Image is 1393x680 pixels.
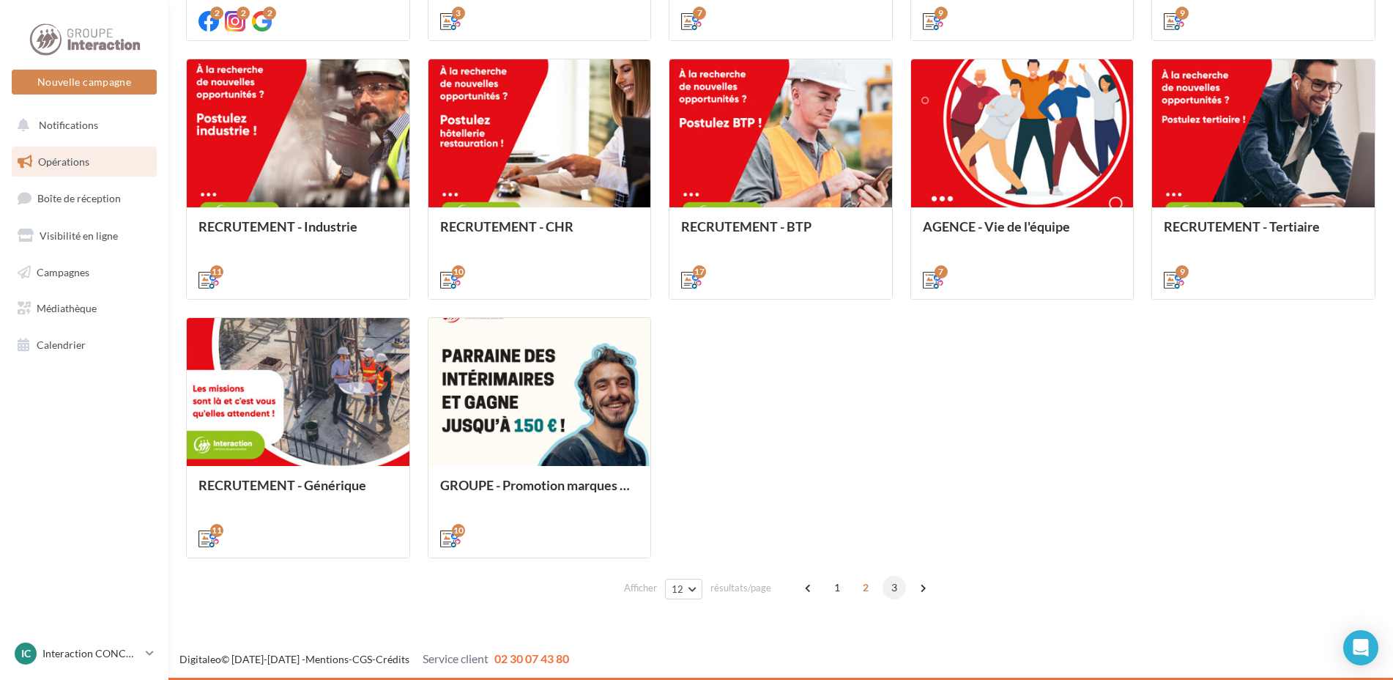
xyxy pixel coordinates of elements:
span: 02 30 07 43 80 [494,651,569,665]
div: GROUPE - Promotion marques et offres [440,478,639,507]
span: Notifications [39,119,98,131]
div: 9 [1175,7,1189,20]
div: 11 [210,265,223,278]
span: résultats/page [710,581,771,595]
span: © [DATE]-[DATE] - - - [179,653,569,665]
div: 10 [452,265,465,278]
div: 3 [452,7,465,20]
span: Visibilité en ligne [40,229,118,242]
span: IC [21,646,31,661]
div: RECRUTEMENT - Tertiaire [1164,219,1363,248]
a: Calendrier [9,330,160,361]
span: Campagnes [37,265,89,278]
a: Digitaleo [179,653,221,665]
div: 2 [263,7,276,20]
a: Campagnes [9,257,160,288]
div: AGENCE - Vie de l'équipe [923,219,1122,248]
p: Interaction CONCARNEAU [42,646,140,661]
span: 2 [854,576,877,599]
a: CGS [352,653,372,665]
div: 9 [935,7,948,20]
div: 10 [452,524,465,537]
div: 7 [935,265,948,278]
div: 11 [210,524,223,537]
div: RECRUTEMENT - BTP [681,219,880,248]
span: Boîte de réception [37,192,121,204]
span: Calendrier [37,339,86,351]
a: Opérations [9,147,160,177]
span: 3 [883,576,906,599]
a: Crédits [376,653,409,665]
div: 17 [693,265,706,278]
div: RECRUTEMENT - CHR [440,219,639,248]
span: 1 [825,576,849,599]
span: Médiathèque [37,302,97,314]
button: Nouvelle campagne [12,70,157,95]
div: 7 [693,7,706,20]
button: Notifications [9,110,154,141]
div: RECRUTEMENT - Industrie [198,219,398,248]
div: Open Intercom Messenger [1343,630,1378,665]
button: 12 [665,579,702,599]
a: Mentions [305,653,349,665]
span: Service client [423,651,489,665]
span: 12 [672,583,684,595]
a: Visibilité en ligne [9,221,160,251]
span: Afficher [624,581,657,595]
a: IC Interaction CONCARNEAU [12,640,157,668]
a: Médiathèque [9,293,160,324]
div: 2 [210,7,223,20]
div: 9 [1175,265,1189,278]
div: RECRUTEMENT - Générique [198,478,398,507]
div: 2 [237,7,250,20]
a: Boîte de réception [9,182,160,214]
span: Opérations [38,155,89,168]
